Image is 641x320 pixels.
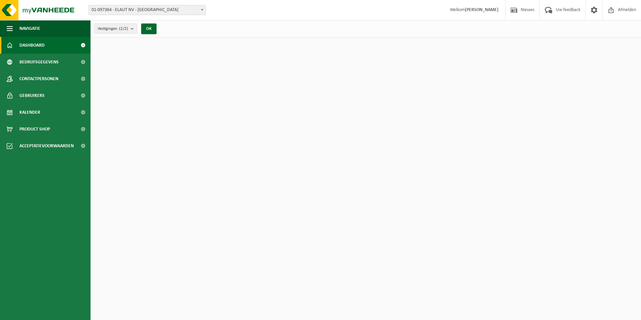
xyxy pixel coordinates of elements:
span: Vestigingen [98,24,128,34]
button: Vestigingen(2/2) [94,23,137,34]
span: Acceptatievoorwaarden [19,138,74,154]
span: Product Shop [19,121,50,138]
count: (2/2) [119,26,128,31]
span: 01-097364 - ELAUT NV - SINT-NIKLAAS [89,5,206,15]
strong: [PERSON_NAME] [465,7,499,12]
span: Navigatie [19,20,40,37]
span: Bedrijfsgegevens [19,54,59,70]
span: Gebruikers [19,87,45,104]
span: Kalender [19,104,40,121]
span: Contactpersonen [19,70,58,87]
span: 01-097364 - ELAUT NV - SINT-NIKLAAS [89,5,206,15]
button: OK [141,23,157,34]
span: Dashboard [19,37,45,54]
